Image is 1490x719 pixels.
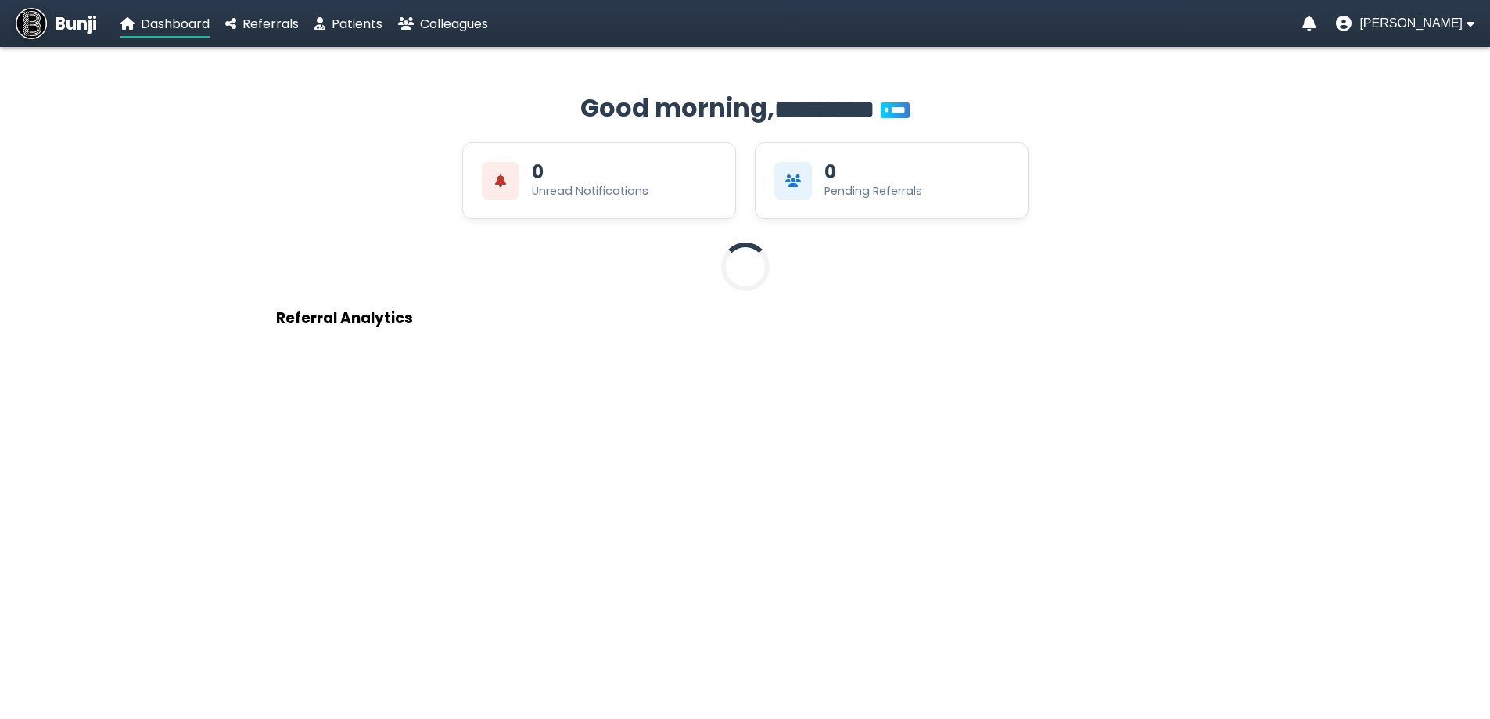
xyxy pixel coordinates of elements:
[1359,16,1463,31] span: [PERSON_NAME]
[332,15,382,33] span: Patients
[532,183,648,200] div: Unread Notifications
[276,307,1215,329] h3: Referral Analytics
[881,102,910,118] span: You’re on Plus!
[462,142,736,219] div: View Unread Notifications
[55,11,97,37] span: Bunji
[314,14,382,34] a: Patients
[16,8,97,39] a: Bunji
[398,14,488,34] a: Colleagues
[755,142,1029,219] div: View Pending Referrals
[276,89,1215,127] h2: Good morning,
[141,15,210,33] span: Dashboard
[824,163,836,182] div: 0
[16,8,47,39] img: Bunji Dental Referral Management
[225,14,299,34] a: Referrals
[120,14,210,34] a: Dashboard
[242,15,299,33] span: Referrals
[1336,16,1474,31] button: User menu
[824,183,922,200] div: Pending Referrals
[1302,16,1316,31] a: Notifications
[532,163,544,182] div: 0
[420,15,488,33] span: Colleagues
